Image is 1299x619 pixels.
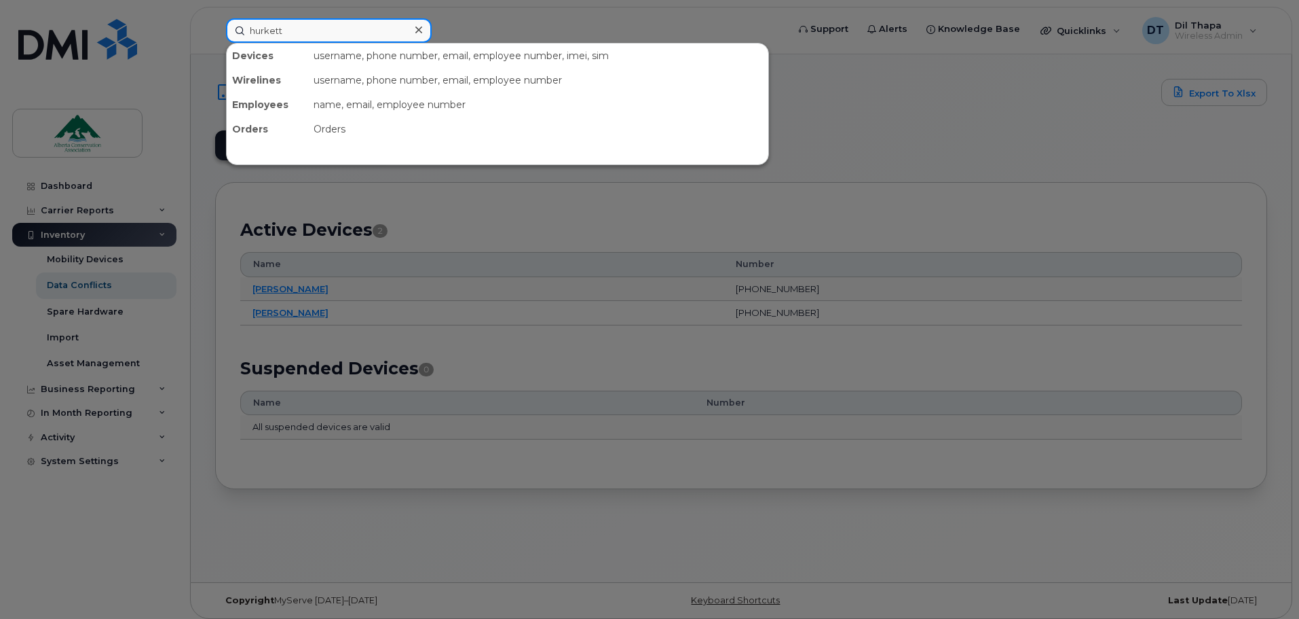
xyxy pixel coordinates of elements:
[227,92,308,117] div: Employees
[308,92,768,117] div: name, email, employee number
[227,117,308,141] div: Orders
[308,68,768,92] div: username, phone number, email, employee number
[227,68,308,92] div: Wirelines
[227,43,308,68] div: Devices
[308,117,768,141] div: Orders
[308,43,768,68] div: username, phone number, email, employee number, imei, sim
